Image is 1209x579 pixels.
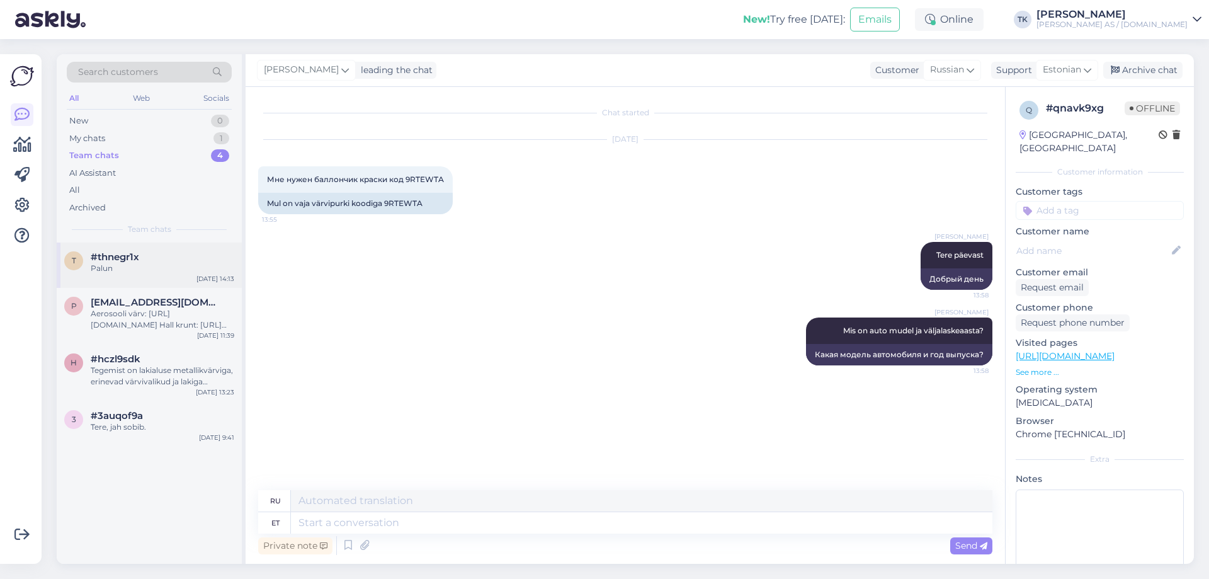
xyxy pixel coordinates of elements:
div: My chats [69,132,105,145]
div: Request email [1016,279,1089,296]
div: [DATE] [258,134,992,145]
p: Customer phone [1016,301,1184,314]
span: Send [955,540,987,551]
div: Chat started [258,107,992,118]
div: [DATE] 14:13 [196,274,234,284]
p: Customer name [1016,225,1184,238]
span: 13:58 [941,290,989,300]
span: [PERSON_NAME] [934,307,989,317]
div: Customer information [1016,166,1184,178]
div: [PERSON_NAME] AS / [DOMAIN_NAME] [1036,20,1188,30]
div: Aerosooli värv: [URL][DOMAIN_NAME] Hall krunt: [URL][DOMAIN_NAME] Antud värv vajab ka lakki peale... [91,308,234,331]
span: Mis on auto mudel ja väljalaskeaasta? [843,326,984,335]
span: Russian [930,63,964,77]
span: 13:58 [941,366,989,375]
div: Tegemist on lakialuse metallikvärviga, erinevad värvivalikud ja lakiga komplektid on saadaval mei... [91,365,234,387]
span: Tere päevast [936,250,984,260]
span: #thnegr1x [91,251,139,263]
span: #hczl9sdk [91,353,140,365]
div: 0 [211,115,229,127]
p: Chrome [TECHNICAL_ID] [1016,428,1184,441]
div: [DATE] 9:41 [199,433,234,442]
input: Add name [1016,244,1169,258]
a: [URL][DOMAIN_NAME] [1016,350,1115,362]
div: Online [915,8,984,31]
span: 3 [72,415,76,424]
div: [DATE] 13:23 [196,387,234,397]
div: 1 [213,132,229,145]
div: Team chats [69,149,119,162]
div: Archived [69,202,106,214]
span: Search customers [78,66,158,79]
img: Askly Logo [10,64,34,88]
input: Add a tag [1016,201,1184,220]
div: Archive chat [1103,62,1183,79]
p: Visited pages [1016,336,1184,350]
div: Request phone number [1016,314,1130,331]
p: Notes [1016,473,1184,486]
span: 13:55 [262,215,309,224]
div: Customer [870,64,919,77]
a: [PERSON_NAME][PERSON_NAME] AS / [DOMAIN_NAME] [1036,9,1201,30]
div: All [69,184,80,197]
div: Socials [201,90,232,106]
div: [GEOGRAPHIC_DATA], [GEOGRAPHIC_DATA] [1019,129,1159,155]
div: 4 [211,149,229,162]
span: h [71,358,77,367]
div: Web [130,90,152,106]
span: q [1026,105,1032,115]
div: Mul on vaja värvipurki koodiga 9RTEWTA [258,193,453,214]
span: p [71,301,77,311]
span: Team chats [128,224,171,235]
div: leading the chat [356,64,433,77]
div: et [271,512,280,534]
div: Добрый день [921,268,992,290]
span: Offline [1125,101,1180,115]
div: TK [1014,11,1031,28]
p: Browser [1016,415,1184,428]
span: [PERSON_NAME] [264,63,339,77]
p: [MEDICAL_DATA] [1016,396,1184,410]
div: Try free [DATE]: [743,12,845,27]
span: Estonian [1043,63,1081,77]
div: [DATE] 11:39 [197,331,234,340]
div: Какая модель автомобиля и год выпуска? [806,344,992,365]
div: ru [270,490,281,512]
button: Emails [850,8,900,32]
div: All [67,90,81,106]
div: [PERSON_NAME] [1036,9,1188,20]
div: Extra [1016,454,1184,465]
div: # qnavk9xg [1046,101,1125,116]
div: Private note [258,537,332,554]
span: t [72,256,76,265]
span: pasituominen63@gmail.com [91,297,222,308]
p: See more ... [1016,367,1184,378]
div: New [69,115,88,127]
p: Customer tags [1016,185,1184,198]
div: AI Assistant [69,167,116,180]
div: Support [991,64,1032,77]
span: [PERSON_NAME] [934,232,989,241]
span: Мне нужен баллончик краски код 9RTEWTA [267,175,444,184]
span: #3auqof9a [91,410,143,421]
b: New! [743,13,770,25]
p: Operating system [1016,383,1184,396]
p: Customer email [1016,266,1184,279]
div: Palun [91,263,234,274]
div: Tere, jah sobib. [91,421,234,433]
